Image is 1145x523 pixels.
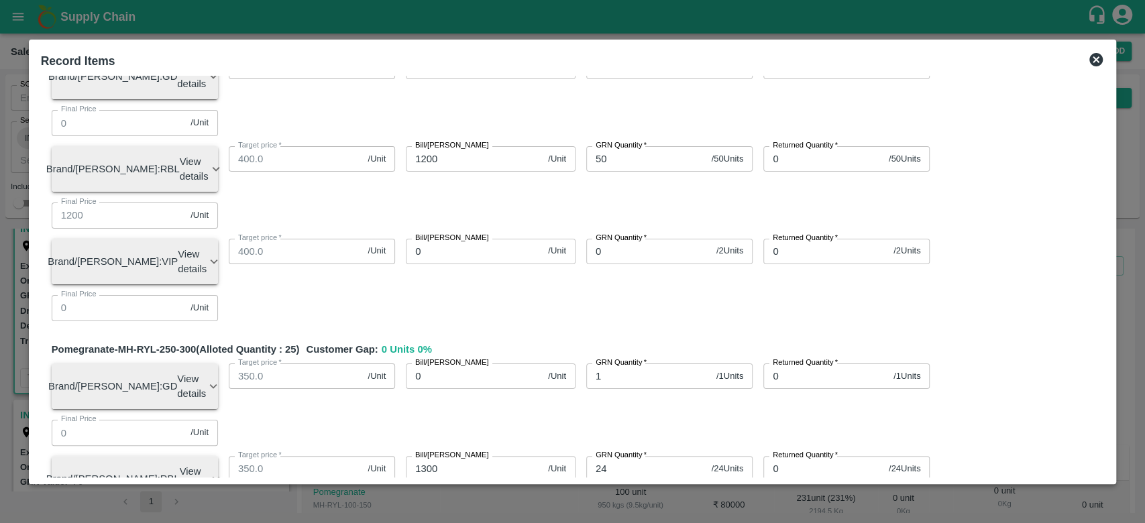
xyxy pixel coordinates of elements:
input: 0 [763,456,883,481]
label: Target price [238,357,282,368]
label: Target price [238,140,282,151]
p: View details [177,371,206,402]
h6: Brand/[PERSON_NAME]: GD [48,68,177,85]
label: Final Price [61,196,97,207]
h6: Brand/[PERSON_NAME]: RBL [46,470,180,487]
label: Returned Quantity [773,357,838,368]
label: Returned Quantity [773,450,838,461]
div: Brand/[PERSON_NAME]:GDView details [52,363,218,410]
label: Target price [238,450,282,461]
h6: Brand/[PERSON_NAME]: VIP [48,253,178,270]
input: Final Price [52,295,186,321]
label: GRN Quantity [596,450,647,461]
p: View details [178,247,207,277]
span: /Unit [368,463,386,475]
input: Final Price [52,110,186,135]
span: /Unit [368,153,386,166]
p: View details [177,62,206,92]
span: 0 Units 0 % [382,342,432,363]
span: Customer Gap: [299,342,381,357]
label: Bill/[PERSON_NAME] [415,233,489,243]
span: / 1 Units [716,370,743,383]
label: Bill/[PERSON_NAME] [415,450,489,461]
span: /Unit [548,463,566,475]
span: /Unit [548,370,566,383]
span: /Unit [190,117,209,129]
span: /Unit [190,209,209,222]
h6: Brand/[PERSON_NAME]: RBL [46,160,180,178]
span: /Unit [368,245,386,257]
b: Record Items [41,54,115,68]
label: GRN Quantity [596,140,647,151]
label: Final Price [61,414,97,424]
input: 0 [763,363,888,389]
span: / 50 Units [889,153,921,166]
p: View details [180,154,209,184]
label: Final Price [61,104,97,115]
input: 0 [763,239,888,264]
div: Brand/[PERSON_NAME]:RBLView details [52,146,218,192]
input: 0.0 [229,363,363,389]
label: Target price [238,233,282,243]
span: / 2 Units [893,245,920,257]
label: Returned Quantity [773,233,838,243]
input: 0.0 [229,146,363,172]
p: View details [180,464,209,494]
span: / 50 Units [711,153,743,166]
label: Returned Quantity [773,140,838,151]
span: /Unit [548,153,566,166]
span: / 24 Units [889,463,921,475]
span: /Unit [190,426,209,439]
label: Bill/[PERSON_NAME] [415,357,489,368]
span: / 24 Units [711,463,743,475]
input: Final Price [52,202,186,228]
div: Brand/[PERSON_NAME]:VIPView details [52,239,218,285]
h6: Brand/[PERSON_NAME]: GD [48,377,177,395]
span: /Unit [190,302,209,314]
div: Brand/[PERSON_NAME]:GDView details [52,54,218,100]
span: Pomegranate-MH-RYL-250-300 (Alloted Quantity : 25 ) [52,342,300,357]
span: /Unit [548,245,566,257]
input: 0.0 [229,239,363,264]
div: Brand/[PERSON_NAME]:RBLView details [52,456,218,502]
span: / 2 Units [716,245,743,257]
label: GRN Quantity [596,233,647,243]
label: Final Price [61,289,97,300]
input: 0 [763,146,883,172]
span: / 1 Units [893,370,920,383]
input: 0.0 [229,456,363,481]
label: Bill/[PERSON_NAME] [415,140,489,151]
input: Final Price [52,420,186,445]
span: /Unit [368,370,386,383]
label: GRN Quantity [596,357,647,368]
